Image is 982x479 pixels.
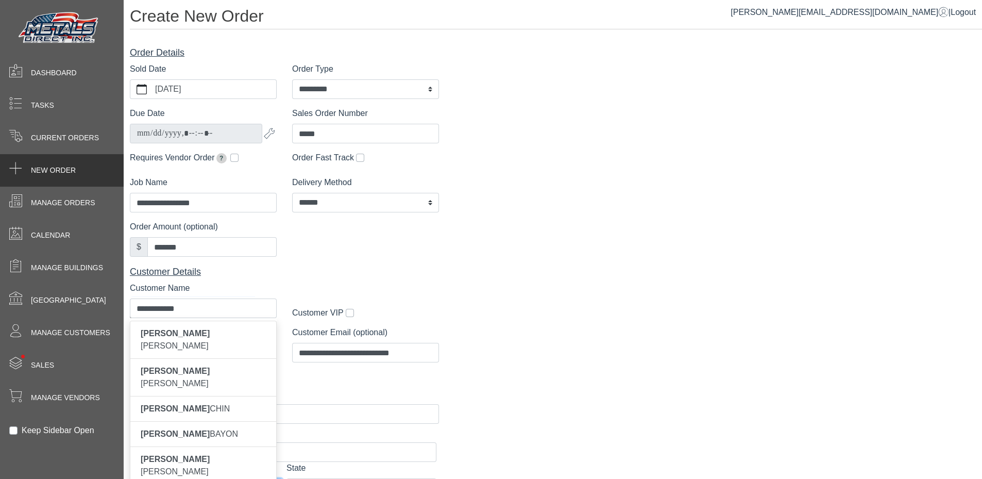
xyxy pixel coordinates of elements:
[141,329,210,338] span: [PERSON_NAME]
[31,262,103,273] span: Manage Buildings
[292,176,352,189] label: Delivery Method
[141,404,210,413] span: [PERSON_NAME]
[141,455,210,476] span: [PERSON_NAME]
[731,6,976,19] div: |
[31,230,70,241] span: Calendar
[951,8,976,16] span: Logout
[130,265,439,279] div: Customer Details
[31,392,100,403] span: Manage Vendors
[141,455,210,464] span: [PERSON_NAME]
[22,424,94,437] label: Keep Sidebar Open
[130,221,218,233] label: Order Amount (optional)
[31,100,54,111] span: Tasks
[31,360,54,371] span: Sales
[130,46,439,60] div: Order Details
[216,153,227,163] span: Extends due date by 2 weeks for pickup orders
[130,6,982,29] h1: Create New Order
[130,152,228,164] label: Requires Vendor Order
[153,80,276,98] label: [DATE]
[130,63,166,75] label: Sold Date
[141,430,210,438] span: [PERSON_NAME]
[130,237,148,257] div: $
[10,340,36,373] span: •
[141,367,210,375] span: [PERSON_NAME]
[141,404,230,413] span: CHIN
[292,152,354,164] label: Order Fast Track
[292,307,344,319] label: Customer VIP
[130,80,153,98] button: calendar
[292,326,387,339] label: Customer Email (optional)
[31,165,76,176] span: New Order
[31,133,99,143] span: Current Orders
[31,197,95,208] span: Manage Orders
[141,430,238,438] span: BAYON
[292,107,368,120] label: Sales Order Number
[141,329,210,350] span: [PERSON_NAME]
[130,282,190,294] label: Customer Name
[141,367,210,388] span: [PERSON_NAME]
[31,68,77,78] span: Dashboard
[292,63,333,75] label: Order Type
[286,462,306,474] label: State
[130,107,165,120] label: Due Date
[15,9,103,47] img: Metals Direct Inc Logo
[31,295,106,306] span: [GEOGRAPHIC_DATA]
[137,84,147,94] svg: calendar
[130,176,167,189] label: Job Name
[731,8,949,16] a: [PERSON_NAME][EMAIL_ADDRESS][DOMAIN_NAME]
[130,371,439,385] div: Site Address
[31,327,110,338] span: Manage Customers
